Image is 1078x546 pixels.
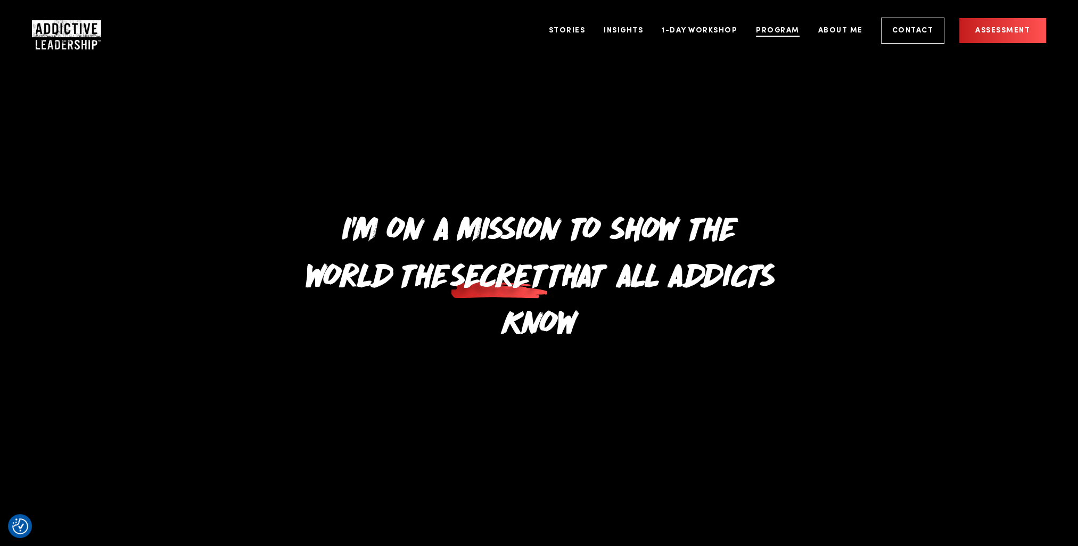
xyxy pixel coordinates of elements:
a: About Me [810,11,871,51]
a: 1-Day Workshop [654,11,745,51]
img: Revisit consent button [12,518,28,534]
a: Privacy Policy [174,122,220,131]
a: Assessment [959,18,1046,43]
span: First name [213,1,245,9]
a: Stories [541,11,594,51]
button: Consent Preferences [12,518,28,534]
span: secret [449,250,548,296]
a: Insights [596,11,651,51]
a: Program [748,11,808,51]
h1: I'm on a mission to show the world the that all addicts know [294,203,784,343]
a: Contact [881,18,945,44]
a: Home [32,20,96,42]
